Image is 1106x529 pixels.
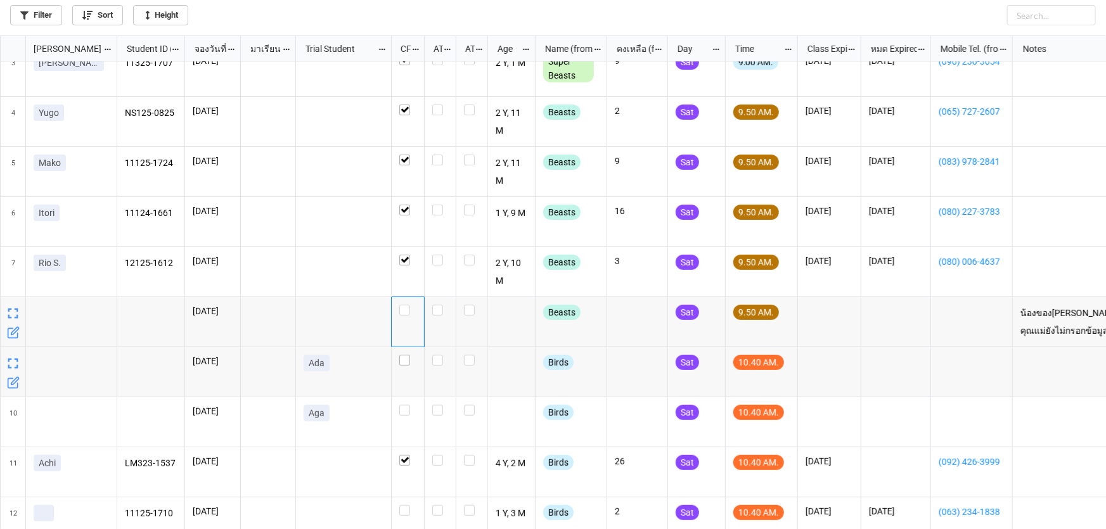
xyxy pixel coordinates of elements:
[615,505,660,518] p: 2
[193,205,233,217] p: [DATE]
[733,455,784,470] div: 10.40 AM.
[806,155,853,167] p: [DATE]
[543,405,574,420] div: Birds
[543,355,574,370] div: Birds
[193,155,233,167] p: [DATE]
[26,42,103,56] div: [PERSON_NAME] Name
[10,5,62,25] a: Filter
[733,54,778,70] div: 9:00 AM.
[869,505,923,518] p: [DATE]
[11,47,15,96] span: 3
[193,405,233,417] p: [DATE]
[939,155,1005,169] a: (083) 978-2841
[243,42,283,56] div: มาเรียน
[543,305,581,320] div: Beasts
[939,205,1005,219] a: (080) 227-3783
[733,155,779,170] div: 9.50 AM.
[309,357,325,369] p: Ada
[806,105,853,117] p: [DATE]
[615,105,660,117] p: 2
[676,355,699,370] div: Sat
[670,42,712,56] div: Day
[543,155,581,170] div: Beasts
[869,255,923,267] p: [DATE]
[733,305,779,320] div: 9.50 AM.
[39,56,99,69] p: [PERSON_NAME]
[939,505,1005,519] a: (063) 234-1838
[39,207,55,219] p: Itori
[728,42,784,56] div: Time
[939,54,1005,68] a: (096) 236-3654
[676,505,699,520] div: Sat
[11,247,15,296] span: 7
[733,105,779,120] div: 9.50 AM.
[496,54,528,72] p: 2 Y, 1 M
[733,405,784,420] div: 10.40 AM.
[298,42,377,56] div: Trial Student
[543,105,581,120] div: Beasts
[939,455,1005,469] a: (092) 426-3999
[537,42,593,56] div: Name (from Class)
[543,54,594,82] div: Super Beasts
[490,42,522,56] div: Age
[39,106,59,119] p: Yugo
[10,447,17,497] span: 11
[543,455,574,470] div: Birds
[193,255,233,267] p: [DATE]
[309,407,325,419] p: Aga
[869,155,923,167] p: [DATE]
[125,155,177,172] p: 11125-1724
[543,255,581,270] div: Beasts
[676,405,699,420] div: Sat
[193,455,233,468] p: [DATE]
[800,42,847,56] div: Class Expiration
[39,257,61,269] p: Rio S.
[676,455,699,470] div: Sat
[393,42,411,56] div: CF
[125,105,177,122] p: NS125-0825
[193,105,233,117] p: [DATE]
[733,355,784,370] div: 10.40 AM.
[806,505,853,518] p: [DATE]
[1,36,117,61] div: grid
[676,305,699,320] div: Sat
[733,505,784,520] div: 10.40 AM.
[193,355,233,367] p: [DATE]
[10,397,17,447] span: 10
[125,455,177,473] p: LM323-1537
[676,205,699,220] div: Sat
[39,457,56,469] p: Achi
[869,105,923,117] p: [DATE]
[125,505,177,523] p: 11125-1710
[496,205,528,222] p: 1 Y, 9 M
[676,54,699,70] div: Sat
[1007,5,1096,25] input: Search...
[193,305,233,317] p: [DATE]
[676,155,699,170] div: Sat
[125,205,177,222] p: 11124-1661
[863,42,917,56] div: หมด Expired date (from [PERSON_NAME] Name)
[615,255,660,267] p: 3
[615,205,660,217] p: 16
[11,97,15,146] span: 4
[806,255,853,267] p: [DATE]
[496,255,528,289] p: 2 Y, 10 M
[933,42,999,56] div: Mobile Tel. (from Nick Name)
[609,42,654,56] div: คงเหลือ (from Nick Name)
[11,197,15,246] span: 6
[676,105,699,120] div: Sat
[806,455,853,468] p: [DATE]
[869,205,923,217] p: [DATE]
[496,155,528,189] p: 2 Y, 11 M
[939,105,1005,118] a: (065) 727-2607
[496,455,528,473] p: 4 Y, 2 M
[939,255,1005,269] a: (080) 006-4637
[72,5,123,25] a: Sort
[426,42,444,56] div: ATT
[125,54,177,72] p: 11325-1707
[133,5,188,25] a: Height
[187,42,228,56] div: จองวันที่
[733,205,779,220] div: 9.50 AM.
[733,255,779,270] div: 9.50 AM.
[615,455,660,468] p: 26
